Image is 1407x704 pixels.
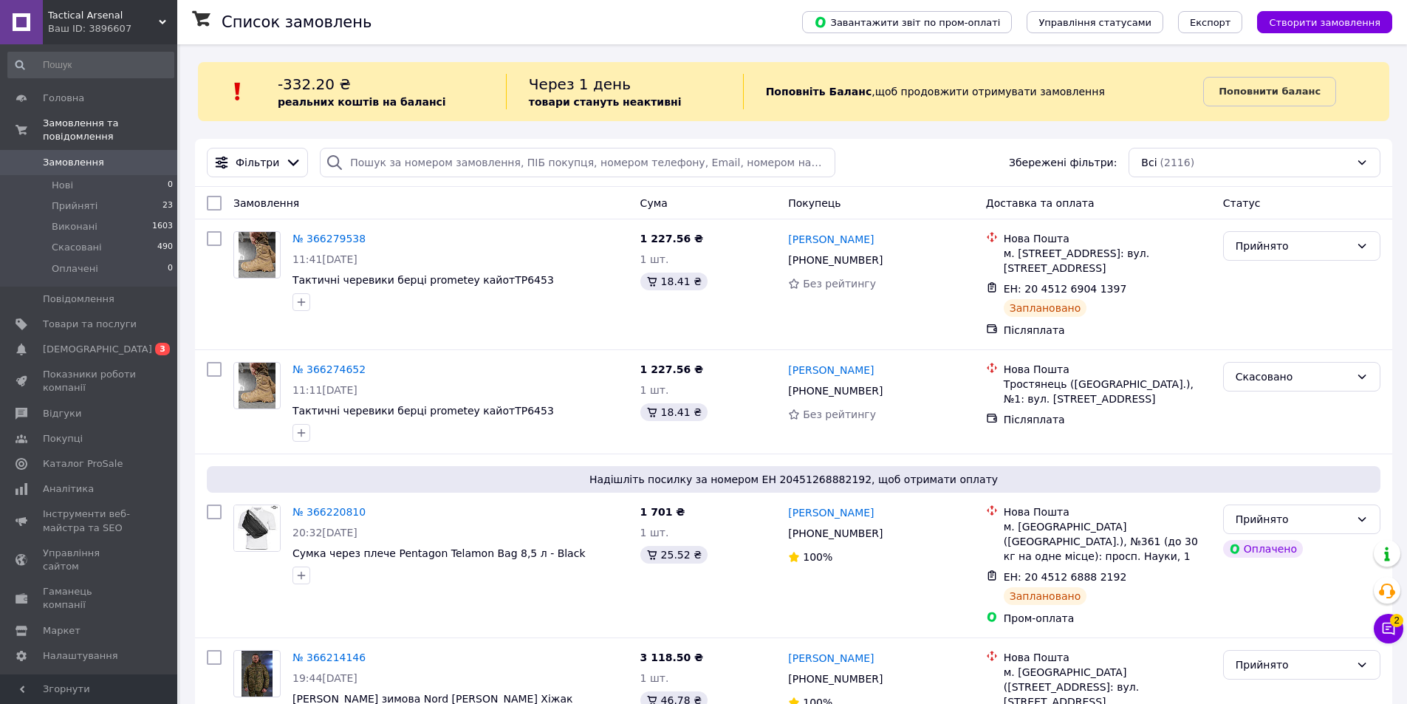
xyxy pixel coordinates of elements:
a: Сумка через плече Pentagon Telamon Bag 8,5 л - Black [292,547,586,559]
span: Завантажити звіт по пром-оплаті [814,16,1000,29]
div: Прийнято [1236,657,1350,673]
span: Управління сайтом [43,547,137,573]
img: Фото товару [234,505,280,550]
span: Аналітика [43,482,94,496]
div: 18.41 ₴ [640,273,708,290]
img: Фото товару [239,232,275,278]
a: [PERSON_NAME] [788,232,874,247]
a: № 366274652 [292,363,366,375]
div: Скасовано [1236,369,1350,385]
span: Головна [43,92,84,105]
div: 18.41 ₴ [640,403,708,421]
span: Скасовані [52,241,102,254]
div: м. [STREET_ADDRESS]: вул. [STREET_ADDRESS] [1004,246,1211,276]
span: Оплачені [52,262,98,276]
a: Фото товару [233,505,281,552]
span: (2116) [1160,157,1195,168]
span: Тактичні черевики берці prometey кайотТР6453 [292,274,554,286]
span: Статус [1223,197,1261,209]
a: Фото товару [233,231,281,278]
img: Фото товару [242,651,273,697]
span: Маркет [43,624,81,638]
span: Без рейтингу [803,409,876,420]
button: Експорт [1178,11,1243,33]
span: 1 шт. [640,384,669,396]
span: 23 [162,199,173,213]
span: Інструменти веб-майстра та SEO [43,508,137,534]
div: Заплановано [1004,587,1087,605]
span: Без рейтингу [803,278,876,290]
span: 11:41[DATE] [292,253,357,265]
span: Покупці [43,432,83,445]
span: Замовлення [43,156,104,169]
a: [PERSON_NAME] [788,363,874,377]
span: 1 шт. [640,672,669,684]
button: Управління статусами [1027,11,1163,33]
span: Експорт [1190,17,1231,28]
div: Прийнято [1236,238,1350,254]
span: 490 [157,241,173,254]
div: Ваш ID: 3896607 [48,22,177,35]
b: реальних коштів на балансі [278,96,446,108]
span: Доставка та оплата [986,197,1095,209]
span: Cума [640,197,668,209]
span: Замовлення [233,197,299,209]
div: Післяплата [1004,323,1211,338]
button: Чат з покупцем2 [1374,614,1403,643]
a: Фото товару [233,362,281,409]
a: Тактичні черевики берці prometey кайотТР6453 [292,405,554,417]
span: Товари та послуги [43,318,137,331]
span: [DEMOGRAPHIC_DATA] [43,343,152,356]
b: Поповніть Баланс [766,86,872,98]
div: Прийнято [1236,511,1350,527]
div: [PHONE_NUMBER] [785,380,886,401]
span: 1 шт. [640,527,669,539]
a: Поповнити баланс [1203,77,1336,106]
input: Пошук [7,52,174,78]
b: товари стануть неактивні [529,96,682,108]
span: Повідомлення [43,293,114,306]
span: 1 227.56 ₴ [640,233,704,245]
div: Оплачено [1223,540,1303,558]
span: 100% [803,551,832,563]
span: Фільтри [236,155,279,170]
span: Створити замовлення [1269,17,1380,28]
span: ЕН: 20 4512 6888 2192 [1004,571,1127,583]
span: Збережені фільтри: [1009,155,1117,170]
span: Каталог ProSale [43,457,123,471]
span: Всі [1141,155,1157,170]
div: м. [GEOGRAPHIC_DATA] ([GEOGRAPHIC_DATA].), №361 (до 30 кг на одне місце): просп. Науки, 1 [1004,519,1211,564]
div: Нова Пошта [1004,231,1211,246]
a: [PERSON_NAME] [788,505,874,520]
span: 1603 [152,220,173,233]
a: № 366279538 [292,233,366,245]
h1: Список замовлень [222,13,372,31]
button: Створити замовлення [1257,11,1392,33]
div: Заплановано [1004,299,1087,317]
span: 1 227.56 ₴ [640,363,704,375]
span: Прийняті [52,199,97,213]
div: 25.52 ₴ [640,546,708,564]
span: Гаманець компанії [43,585,137,612]
span: 20:32[DATE] [292,527,357,539]
button: Завантажити звіт по пром-оплаті [802,11,1012,33]
div: Нова Пошта [1004,650,1211,665]
span: Управління статусами [1038,17,1151,28]
span: Налаштування [43,649,118,663]
span: 3 [155,343,170,355]
span: 1 шт. [640,253,669,265]
a: № 366214146 [292,652,366,663]
input: Пошук за номером замовлення, ПІБ покупця, номером телефону, Email, номером накладної [320,148,835,177]
span: Виконані [52,220,97,233]
span: Нові [52,179,73,192]
span: ЕН: 20 4512 6904 1397 [1004,283,1127,295]
span: Замовлення та повідомлення [43,117,177,143]
a: [PERSON_NAME] [788,651,874,666]
span: 0 [168,262,173,276]
b: Поповнити баланс [1219,86,1321,97]
div: Нова Пошта [1004,362,1211,377]
a: Створити замовлення [1242,16,1392,27]
span: Через 1 день [529,75,631,93]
